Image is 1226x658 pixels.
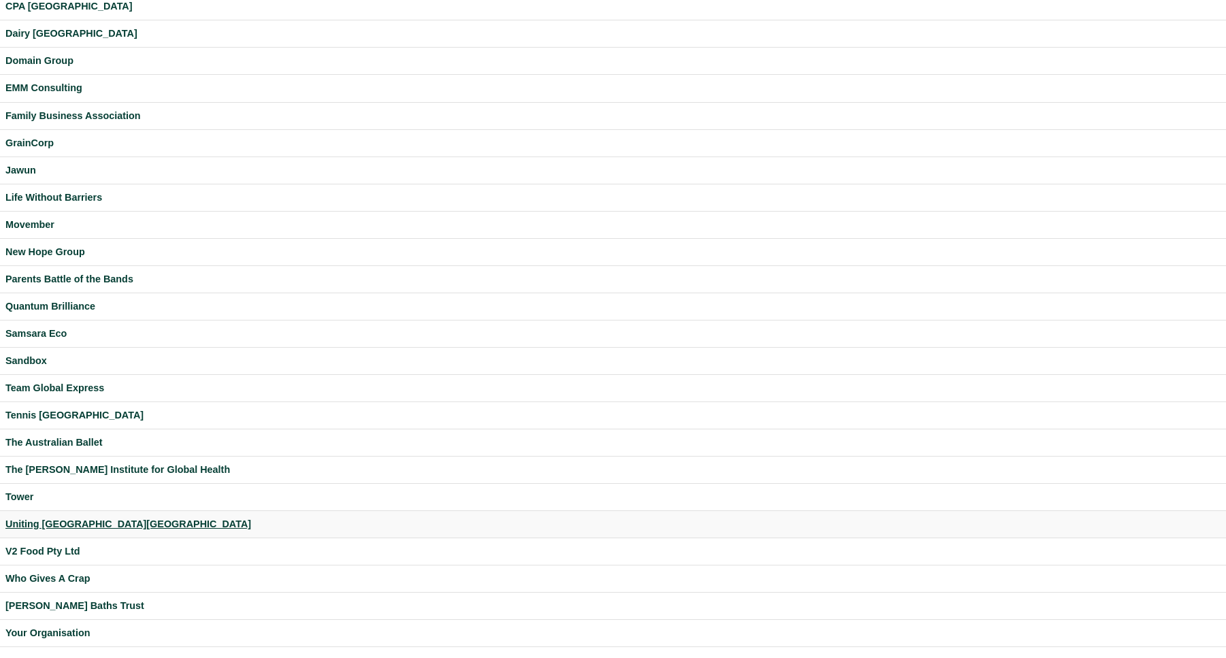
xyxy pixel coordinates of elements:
[5,26,1221,42] a: Dairy [GEOGRAPHIC_DATA]
[5,353,1221,369] a: Sandbox
[5,80,1221,96] a: EMM Consulting
[5,408,1221,423] a: Tennis [GEOGRAPHIC_DATA]
[5,571,1221,587] a: Who Gives A Crap
[5,462,1221,478] a: The [PERSON_NAME] Institute for Global Health
[5,135,1221,151] a: GrainCorp
[5,53,1221,69] a: Domain Group
[5,190,1221,205] a: Life Without Barriers
[5,544,1221,559] a: V2 Food Pty Ltd
[5,326,1221,342] a: Samsara Eco
[5,272,1221,287] a: Parents Battle of the Bands
[5,625,1221,641] a: Your Organisation
[5,380,1221,396] a: Team Global Express
[5,598,1221,614] a: [PERSON_NAME] Baths Trust
[5,489,1221,505] a: Tower
[5,217,1221,233] a: Movember
[5,244,1221,260] a: New Hope Group
[5,299,1221,314] a: Quantum Brilliance
[5,435,1221,450] a: The Australian Ballet
[5,163,1221,178] a: Jawun
[5,516,1221,532] a: Uniting [GEOGRAPHIC_DATA][GEOGRAPHIC_DATA]
[5,108,1221,124] a: Family Business Association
